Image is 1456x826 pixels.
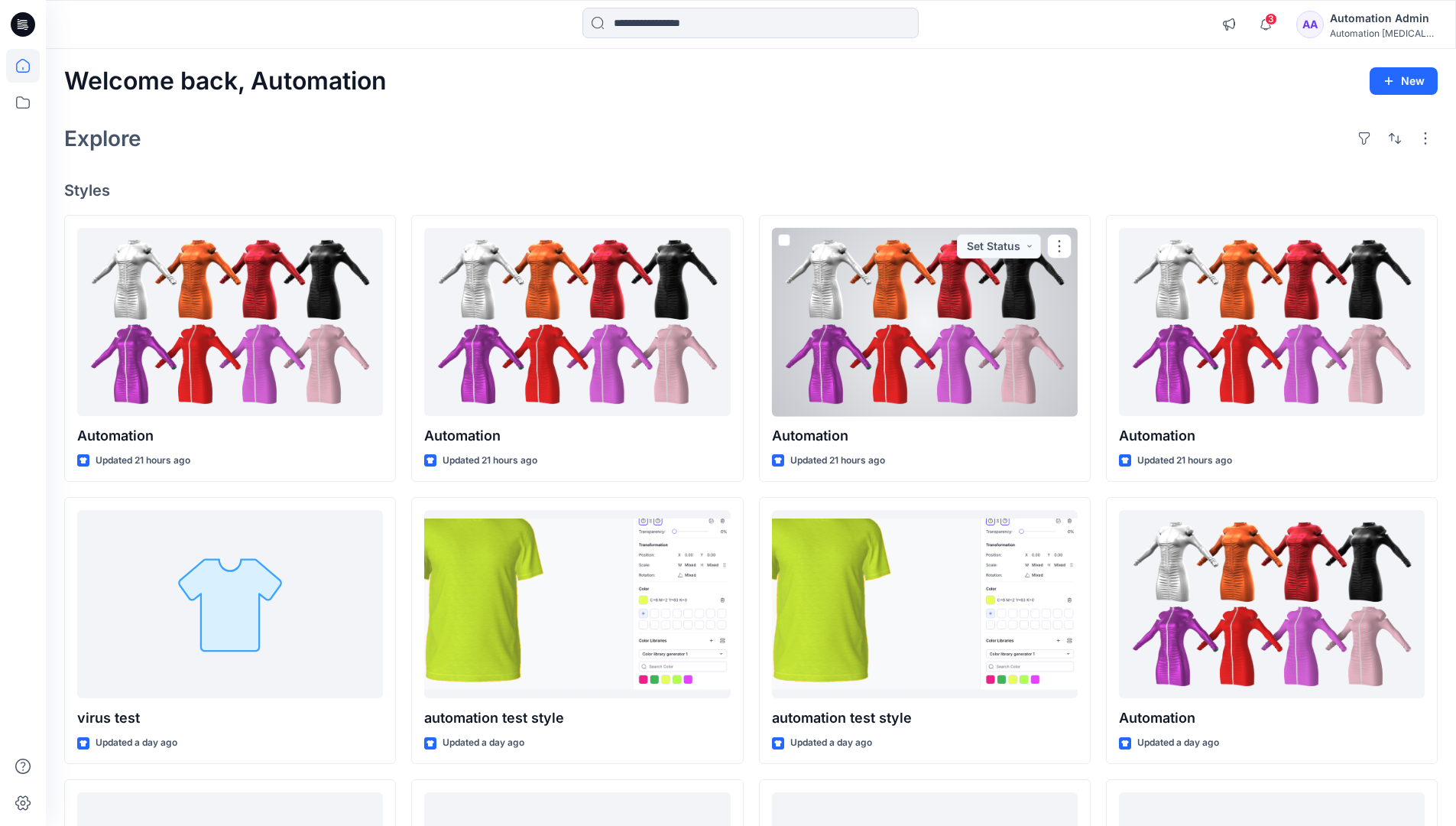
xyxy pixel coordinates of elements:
[1330,28,1437,39] div: Automation [MEDICAL_DATA]...
[443,453,537,469] p: Updated 21 hours ago
[64,67,387,96] h2: Welcome back, Automation
[772,707,1078,729] p: automation test style
[790,453,885,469] p: Updated 21 hours ago
[1119,707,1425,729] p: Automation
[1296,11,1324,38] div: AA
[1330,9,1437,28] div: Automation Admin
[1119,425,1425,447] p: Automation
[96,735,177,751] p: Updated a day ago
[77,510,383,699] a: virus test
[772,510,1078,699] a: automation test style
[443,735,524,751] p: Updated a day ago
[64,181,1438,200] h4: Styles
[77,228,383,417] a: Automation
[1119,510,1425,699] a: Automation
[64,126,141,151] h2: Explore
[772,228,1078,417] a: Automation
[790,735,872,751] p: Updated a day ago
[772,425,1078,447] p: Automation
[1137,735,1219,751] p: Updated a day ago
[1119,228,1425,417] a: Automation
[424,510,730,699] a: automation test style
[77,707,383,729] p: virus test
[424,707,730,729] p: automation test style
[1370,67,1438,95] button: New
[424,425,730,447] p: Automation
[1137,453,1232,469] p: Updated 21 hours ago
[424,228,730,417] a: Automation
[1265,13,1277,25] span: 3
[96,453,190,469] p: Updated 21 hours ago
[77,425,383,447] p: Automation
